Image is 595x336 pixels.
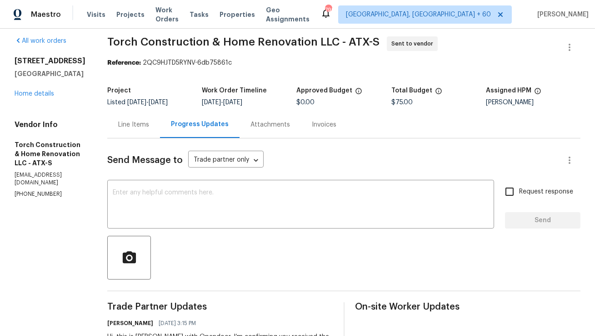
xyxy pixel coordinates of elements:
h5: Approved Budget [296,87,352,94]
span: Sent to vendor [391,39,437,48]
h5: Assigned HPM [486,87,531,94]
span: Projects [116,10,145,19]
span: The hpm assigned to this work order. [534,87,541,99]
span: Request response [519,187,573,197]
p: [PHONE_NUMBER] [15,190,85,198]
span: [PERSON_NAME] [534,10,589,19]
div: Attachments [250,120,290,129]
p: [EMAIL_ADDRESS][DOMAIN_NAME] [15,171,85,187]
span: - [202,99,242,106]
span: Work Orders [155,5,179,24]
span: - [127,99,168,106]
div: Invoices [312,120,336,129]
span: Trade Partner Updates [107,302,333,311]
span: Properties [220,10,255,19]
span: [DATE] [202,99,221,106]
a: Home details [15,91,54,97]
h5: [GEOGRAPHIC_DATA] [15,69,85,78]
span: $0.00 [296,99,315,106]
span: [DATE] 3:15 PM [159,319,196,328]
span: The total cost of line items that have been proposed by Opendoor. This sum includes line items th... [435,87,442,99]
b: Reference: [107,60,141,66]
div: [PERSON_NAME] [486,99,580,106]
h5: Project [107,87,131,94]
div: 2QC9HJTD5RYNV-6db75861c [107,58,580,67]
h5: Work Order Timeline [202,87,267,94]
span: Send Message to [107,156,183,165]
div: 799 [325,5,331,15]
div: Progress Updates [171,120,229,129]
span: Tasks [190,11,209,18]
span: $75.00 [391,99,413,106]
span: Torch Construction & Home Renovation LLC - ATX-S [107,36,380,47]
span: Visits [87,10,105,19]
span: Geo Assignments [266,5,310,24]
a: All work orders [15,38,66,44]
h2: [STREET_ADDRESS] [15,56,85,66]
div: Line Items [118,120,149,129]
div: Trade partner only [188,153,264,168]
h6: [PERSON_NAME] [107,319,153,328]
h5: Total Budget [391,87,432,94]
span: Maestro [31,10,61,19]
span: Listed [107,99,168,106]
span: [DATE] [127,99,146,106]
span: [DATE] [149,99,168,106]
span: The total cost of line items that have been approved by both Opendoor and the Trade Partner. This... [355,87,362,99]
span: [GEOGRAPHIC_DATA], [GEOGRAPHIC_DATA] + 60 [346,10,491,19]
h5: Torch Construction & Home Renovation LLC - ATX-S [15,140,85,168]
span: On-site Worker Updates [355,302,581,311]
h4: Vendor Info [15,120,85,129]
span: [DATE] [223,99,242,106]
